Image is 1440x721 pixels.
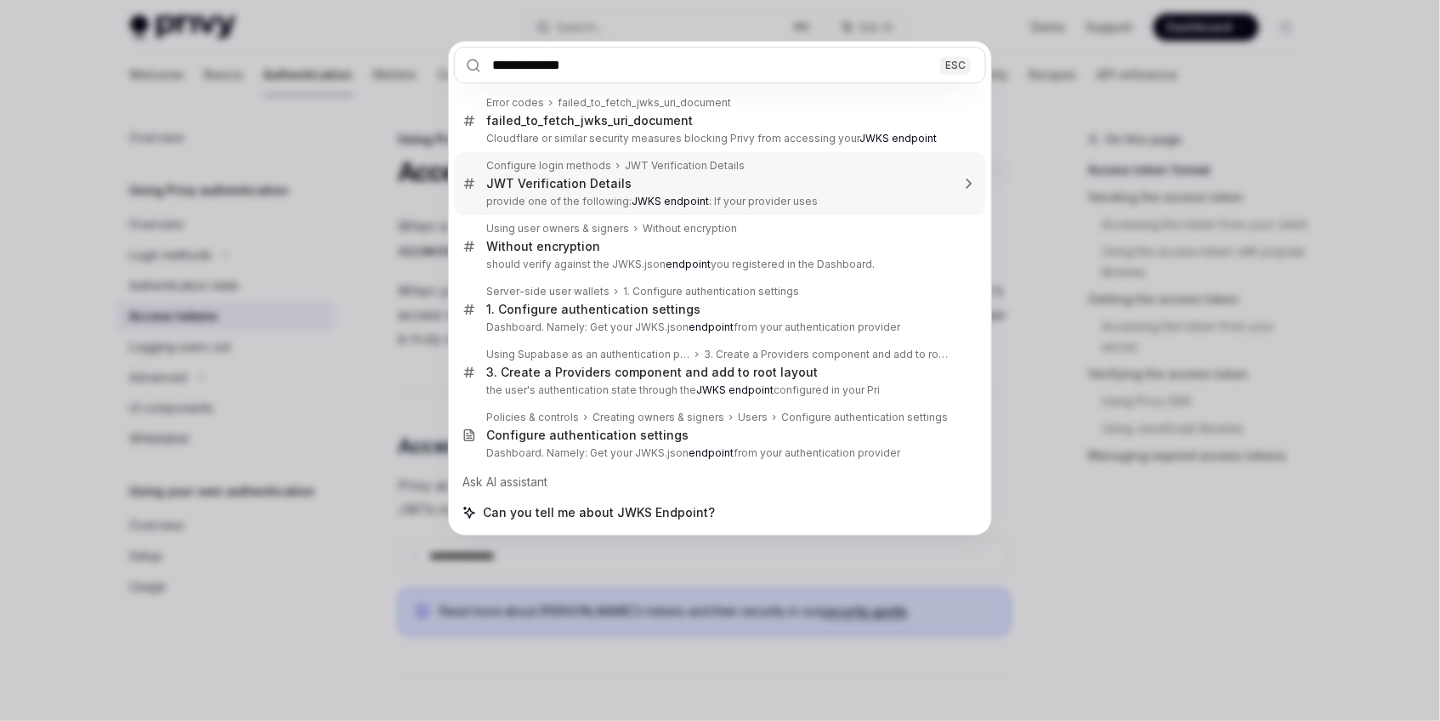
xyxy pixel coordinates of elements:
p: Cloudflare or similar security measures blocking Privy from accessing your [486,132,950,145]
b: endpoint [689,321,734,333]
div: JWT Verification Details [486,176,632,191]
div: Using user owners & signers [486,222,629,236]
div: Users [738,411,768,424]
div: Configure authentication settings [486,428,689,443]
b: JWKS endpoint [696,383,774,396]
span: Can you tell me about JWKS Endpoint? [483,504,715,521]
div: Configure login methods [486,159,611,173]
div: Ask AI assistant [454,467,986,497]
div: ESC [940,56,971,74]
div: Without encryption [643,222,737,236]
b: JWKS endpoint [632,195,709,207]
b: JWKS endpoint [859,132,937,145]
div: 3. Create a Providers component and add to root layout [704,348,950,361]
p: Dashboard. Namely: Get your JWKS.json from your authentication provider [486,446,950,460]
b: endpoint [689,446,734,459]
p: should verify against the JWKS.json you registered in the Dashboard. [486,258,950,271]
div: Using Supabase as an authentication provider [486,348,690,361]
div: failed_to_fetch_jwks_uri_document [558,96,731,110]
div: Policies & controls [486,411,579,424]
p: provide one of the following: : If your provider uses [486,195,950,208]
div: JWT Verification Details [625,159,745,173]
div: 1. Configure authentication settings [623,285,799,298]
div: Creating owners & signers [592,411,724,424]
div: Without encryption [486,239,600,254]
div: 3. Create a Providers component and add to root layout [486,365,818,380]
div: Configure authentication settings [781,411,948,424]
div: 1. Configure authentication settings [486,302,700,317]
div: Error codes [486,96,544,110]
div: failed_to_fetch_jwks_uri_document [486,113,693,128]
b: endpoint [666,258,711,270]
p: the user's authentication state through the configured in your Pri [486,383,950,397]
p: Dashboard. Namely: Get your JWKS.json from your authentication provider [486,321,950,334]
div: Server-side user wallets [486,285,609,298]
